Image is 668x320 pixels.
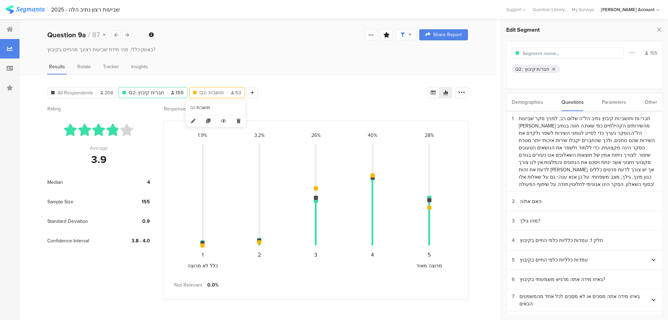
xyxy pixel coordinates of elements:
div: : [522,66,525,72]
div: 4 [371,251,374,259]
div: 1 [202,251,204,259]
div: 0.9 [113,218,150,225]
a: My Surveys [568,6,597,13]
img: segmanta logo [5,5,45,14]
div: 40% [368,132,377,139]
div: Response Distribution [164,105,468,112]
div: Standard Deviation [47,211,113,231]
b: Question 9a [47,30,86,40]
div: Demographics [512,93,543,111]
div: Q2 [190,105,196,111]
span: Tracker [103,63,119,70]
div: מהו גילך? [520,217,540,225]
div: 4 [113,179,150,186]
div: Rating [47,105,150,112]
div: תושב/ת [197,105,241,111]
div: 1 [512,115,519,188]
div: Average [90,145,108,152]
span: Q2: תושב/ת [199,89,224,96]
div: 3.9 [91,152,106,167]
a: Question Library [529,6,568,13]
span: Share Report [433,32,462,37]
div: Confidence Interval [47,231,113,250]
div: שביעות רצון נתיב הלה - 2025 [51,6,120,13]
div: באיזו מידה אתה מסכים או לא מסכים לכל אחד מהמשפטים הבאים: [519,293,650,307]
span: Insights [131,63,148,70]
div: 5 [512,256,520,264]
input: Segment name... [523,50,583,57]
div: מרוצה מאוד [412,262,447,270]
div: באופן כללי, מהי מידת שביעות רצונך מהחיים בקיבוץ? [47,46,468,53]
div: חלק 1: עמדות כלליות כלפי החיים בקיבוץ [520,237,603,244]
div: Median [47,172,113,192]
div: 155 [113,198,150,205]
div: Support [506,4,526,15]
span: 155 [171,89,184,96]
span: 53 [231,89,241,96]
div: 26% [311,132,320,139]
div: חברי.ות ותושבי.ות קיבוץ נתיב הל"ה שלום רב, לפניך סקר שביעות [PERSON_NAME] מהשירותים הקהילתיים כפי... [519,115,657,188]
div: 4 [512,237,520,244]
span: 87 [92,30,100,40]
div: 6 [512,276,520,283]
div: באיזו מידה אתה מרגיש משמעותי בקיבוץ? [520,276,605,283]
div: Other [645,93,657,111]
div: Q2 [515,66,522,72]
div: 7 [512,293,519,307]
div: כלל לא מרוצה [185,262,220,270]
div: 5 [428,251,431,259]
div: 1.9% [198,132,207,139]
div: 3 [512,217,520,225]
div: 3 [314,251,317,259]
span: 208 [100,89,113,96]
div: [PERSON_NAME] Account [601,6,654,13]
div: Questions [562,93,584,111]
span: / [88,30,90,40]
div: 0.0% [207,281,219,289]
div: 28% [425,132,434,139]
div: 2 [258,251,261,259]
span: All Respondents [57,89,93,96]
div: Sample Size [47,192,113,211]
span: Results [49,63,65,70]
div: האם את/ה: [520,198,542,205]
div: : [196,105,197,111]
div: 2 [512,198,520,205]
span: Relate [77,63,91,70]
div: 3.8 - 4.0 [113,237,150,244]
div: 3.2% [254,132,264,139]
div: | [47,6,48,14]
span: Edit Segment [506,26,540,34]
div: Not Relevant [174,281,202,289]
div: עמדות כלליות כלפי החיים בקיבוץ [520,256,588,264]
div: Parameters [602,93,626,111]
div: חבר/ת קיבוץ [525,66,549,72]
div: 155 [645,49,657,57]
span: Q2: חבר/ת קיבוץ [129,89,164,96]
